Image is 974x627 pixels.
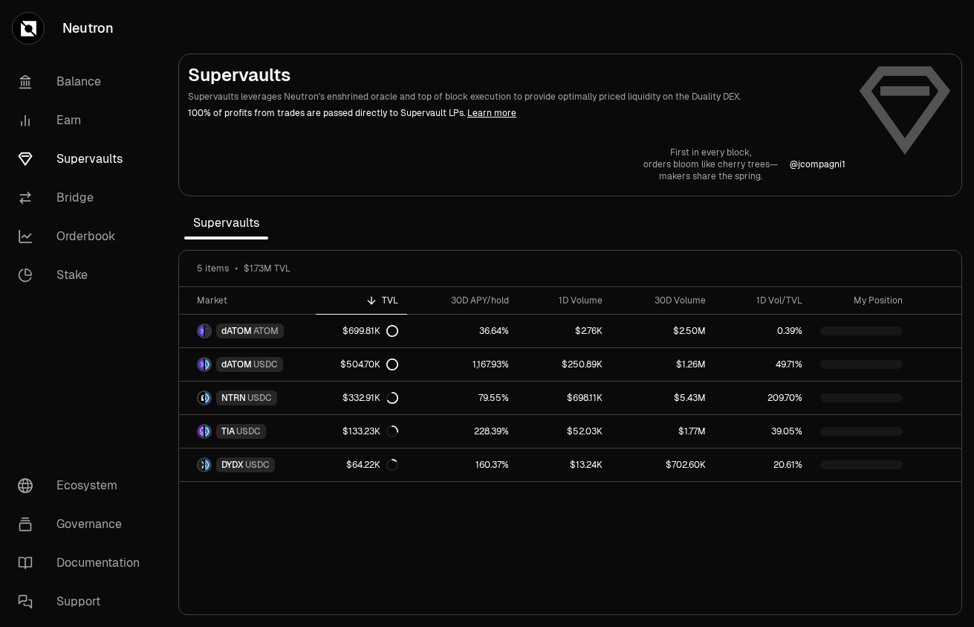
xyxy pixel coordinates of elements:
img: TIA Logo [198,425,204,437]
div: $332.91K [342,392,398,404]
a: First in every block,orders bloom like cherry trees—makers share the spring. [643,147,778,182]
a: $2.50M [611,315,714,347]
span: 5 items [197,263,229,274]
span: dATOM [221,325,252,337]
a: $52.03K [518,415,611,448]
a: DYDX LogoUSDC LogoDYDXUSDC [179,448,316,481]
div: Market [197,295,307,306]
p: 100% of profits from trades are passed directly to Supervault LPs. [188,106,845,120]
a: 0.39% [715,315,811,347]
a: 79.55% [407,382,518,414]
a: 209.70% [715,382,811,414]
a: $699.81K [316,315,407,347]
a: Support [6,582,160,621]
a: 1,167.93% [407,348,518,381]
a: $698.11K [518,382,611,414]
p: First in every block, [643,147,778,158]
a: $332.91K [316,382,407,414]
div: TVL [325,295,398,306]
img: dATOM Logo [198,358,204,370]
div: $64.22K [346,459,398,471]
span: ATOM [253,325,279,337]
a: 39.05% [715,415,811,448]
div: My Position [820,295,903,306]
span: DYDX [221,459,244,471]
a: Governance [6,505,160,544]
a: NTRN LogoUSDC LogoNTRNUSDC [179,382,316,414]
a: $250.89K [518,348,611,381]
a: Balance [6,62,160,101]
img: USDC Logo [205,358,210,370]
div: $699.81K [342,325,398,337]
a: @jcompagni1 [790,158,845,170]
p: @ jcompagni1 [790,158,845,170]
div: 1D Vol/TVL [724,295,802,306]
a: Bridge [6,179,160,217]
img: USDC Logo [205,392,210,404]
a: Orderbook [6,217,160,256]
p: orders bloom like cherry trees— [643,158,778,170]
span: Supervaults [184,208,268,238]
a: 49.71% [715,348,811,381]
a: $2.76K [518,315,611,347]
a: $1.77M [611,415,714,448]
div: $504.70K [340,358,398,370]
span: $1.73M TVL [244,263,290,274]
a: Learn more [467,107,516,119]
div: 1D Volume [527,295,603,306]
p: makers share the spring. [643,170,778,182]
div: $133.23K [342,425,398,437]
a: $702.60K [611,448,714,481]
span: NTRN [221,392,246,404]
span: dATOM [221,358,252,370]
a: Documentation [6,544,160,582]
span: USDC [247,392,272,404]
img: dATOM Logo [198,325,204,337]
a: $5.43M [611,382,714,414]
span: USDC [236,425,261,437]
a: Supervaults [6,140,160,179]
a: $64.22K [316,448,407,481]
span: USDC [245,459,270,471]
img: DYDX Logo [198,459,204,471]
a: $133.23K [316,415,407,448]
img: USDC Logo [205,459,210,471]
a: $1.26M [611,348,714,381]
a: 228.39% [407,415,518,448]
div: 30D APY/hold [416,295,509,306]
a: dATOM LogoUSDC LogodATOMUSDC [179,348,316,381]
a: TIA LogoUSDC LogoTIAUSDC [179,415,316,448]
span: TIA [221,425,235,437]
a: $13.24K [518,448,611,481]
img: NTRN Logo [198,392,204,404]
span: USDC [253,358,278,370]
img: USDC Logo [205,425,210,437]
a: dATOM LogoATOM LogodATOMATOM [179,315,316,347]
a: Earn [6,101,160,140]
a: 160.37% [407,448,518,481]
a: 36.64% [407,315,518,347]
a: 20.61% [715,448,811,481]
h2: Supervaults [188,63,845,87]
div: 30D Volume [620,295,705,306]
p: Supervaults leverages Neutron's enshrined oracle and top of block execution to provide optimally ... [188,90,845,103]
a: $504.70K [316,348,407,381]
a: Stake [6,256,160,295]
img: ATOM Logo [205,325,210,337]
a: Ecosystem [6,466,160,505]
